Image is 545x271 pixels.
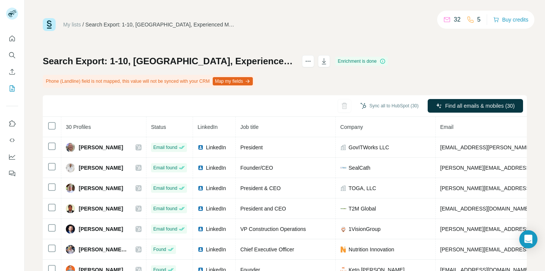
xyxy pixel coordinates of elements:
img: Avatar [66,163,75,172]
button: Use Surfe API [6,133,18,147]
img: LinkedIn logo [198,226,204,232]
img: Avatar [66,143,75,152]
button: My lists [6,82,18,95]
span: GovITWorks LLC [349,144,389,151]
div: Open Intercom Messenger [519,230,537,248]
button: Search [6,48,18,62]
p: 5 [477,15,481,24]
span: Nutrition Innovation [349,246,394,253]
span: 1VisionGroup [349,225,381,233]
span: Chief Executive Officer [240,246,294,252]
img: LinkedIn logo [198,185,204,191]
span: 30 Profiles [66,124,91,130]
span: Email found [153,185,177,192]
button: Quick start [6,32,18,45]
span: Status [151,124,166,130]
img: company-logo [340,206,346,212]
img: LinkedIn logo [198,144,204,150]
span: T2M Global [349,205,376,212]
button: Feedback [6,167,18,180]
span: LinkedIn [206,246,226,253]
span: [PERSON_NAME], M.S. [79,246,128,253]
span: LinkedIn [206,225,226,233]
span: TOGA, LLC [349,184,376,192]
button: Buy credits [493,14,528,25]
span: LinkedIn [198,124,218,130]
div: Search Export: 1-10, [GEOGRAPHIC_DATA], Experienced Manager, Director, Vice President, CXO, Owner... [86,21,237,28]
span: [PERSON_NAME] [79,144,123,151]
span: President & CEO [240,185,281,191]
span: Email [440,124,453,130]
button: Enrich CSV [6,65,18,79]
img: Surfe Logo [43,18,56,31]
span: LinkedIn [206,184,226,192]
img: company-logo [340,226,346,232]
div: Phone (Landline) field is not mapped, this value will not be synced with your CRM [43,75,254,88]
span: LinkedIn [206,164,226,172]
button: Map my fields [213,77,253,85]
img: Avatar [66,245,75,254]
span: Job title [240,124,258,130]
span: Email found [153,226,177,232]
span: [PERSON_NAME] [79,225,123,233]
img: LinkedIn logo [198,165,204,171]
img: Avatar [66,184,75,193]
p: 32 [454,15,461,24]
span: VP Construction Operations [240,226,306,232]
button: Find all emails & mobiles (30) [428,99,523,113]
span: President and CEO [240,206,286,212]
span: [PERSON_NAME] [79,164,123,172]
a: My lists [63,22,81,28]
span: Email found [153,144,177,151]
img: Avatar [66,225,75,234]
li: / [83,21,84,28]
span: Founder/CEO [240,165,273,171]
img: company-logo [340,246,346,252]
img: Avatar [66,204,75,213]
div: Enrichment is done [335,57,388,66]
button: Dashboard [6,150,18,164]
span: LinkedIn [206,144,226,151]
span: Found [153,246,166,253]
span: SealCath [349,164,371,172]
h1: Search Export: 1-10, [GEOGRAPHIC_DATA], Experienced Manager, Director, Vice President, CXO, Owner... [43,55,295,67]
span: [PERSON_NAME] [79,184,123,192]
span: LinkedIn [206,205,226,212]
span: Company [340,124,363,130]
button: Sync all to HubSpot (30) [355,100,424,111]
span: Email found [153,164,177,171]
span: [PERSON_NAME] [79,205,123,212]
img: LinkedIn logo [198,206,204,212]
button: actions [302,55,314,67]
span: [EMAIL_ADDRESS][DOMAIN_NAME] [440,206,530,212]
img: company-logo [340,167,346,168]
span: Email found [153,205,177,212]
span: President [240,144,263,150]
img: LinkedIn logo [198,246,204,252]
span: Find all emails & mobiles (30) [445,102,515,110]
button: Use Surfe on LinkedIn [6,117,18,130]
